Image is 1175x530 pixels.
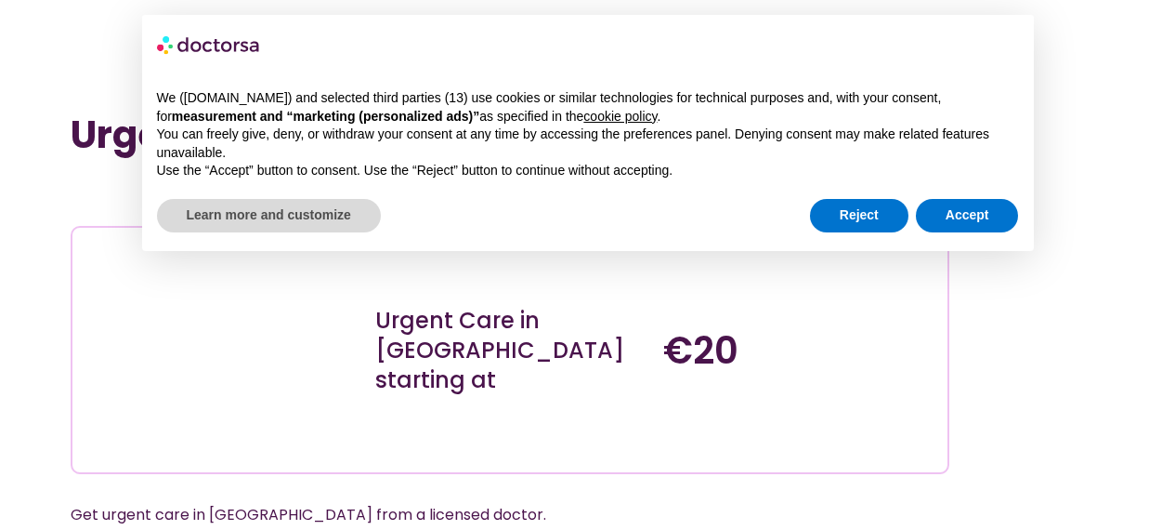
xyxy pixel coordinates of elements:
div: Urgent Care in [GEOGRAPHIC_DATA] starting at [375,306,646,395]
strong: measurement and “marketing (personalized ads)” [172,109,479,124]
button: Accept [916,199,1019,232]
h4: €20 [663,328,933,373]
p: Use the “Accept” button to consent. Use the “Reject” button to continue without accepting. [157,162,1019,180]
p: We ([DOMAIN_NAME]) and selected third parties (13) use cookies or similar technologies for techni... [157,89,1019,126]
p: You can freely give, deny, or withdraw your consent at any time by accessing the preferences pane... [157,126,1019,162]
img: logo [157,30,261,60]
iframe: Customer reviews powered by Trustpilot [80,185,359,207]
h1: Urgent Care Near Me [GEOGRAPHIC_DATA] [71,113,949,157]
a: cookie policy [583,109,657,124]
img: Illustration depicting a young woman in a casual outfit, engaged with her smartphone. She has a p... [113,242,330,458]
button: Reject [810,199,908,232]
button: Learn more and customize [157,199,381,232]
p: Get urgent care in [GEOGRAPHIC_DATA] from a licensed doctor. [71,502,905,528]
